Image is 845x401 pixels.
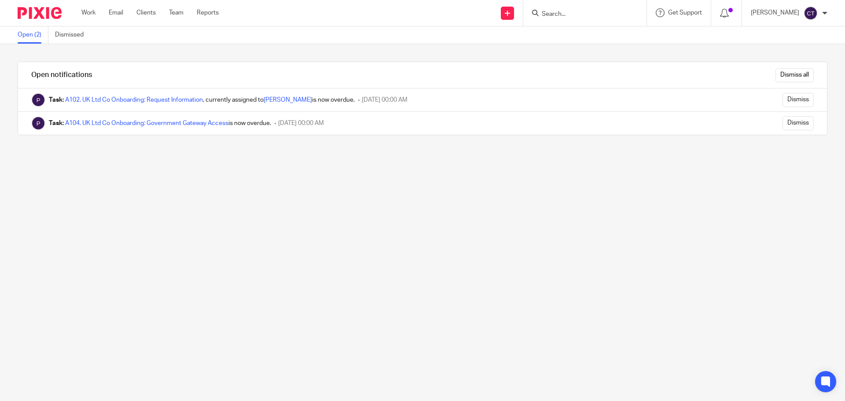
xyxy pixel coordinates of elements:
[49,120,64,126] b: Task:
[49,119,271,128] div: is now overdue.
[136,8,156,17] a: Clients
[278,120,324,126] span: [DATE] 00:00 AM
[541,11,620,18] input: Search
[31,70,92,80] h1: Open notifications
[81,8,96,17] a: Work
[18,7,62,19] img: Pixie
[668,10,702,16] span: Get Support
[775,68,814,82] input: Dismiss all
[31,116,45,130] img: Pixie
[18,26,48,44] a: Open (2)
[264,97,312,103] a: [PERSON_NAME]
[31,93,45,107] img: Pixie
[804,6,818,20] img: svg%3E
[783,93,814,107] input: Dismiss
[783,116,814,130] input: Dismiss
[109,8,123,17] a: Email
[751,8,799,17] p: [PERSON_NAME]
[169,8,184,17] a: Team
[65,97,203,103] a: A102. UK Ltd Co Onboarding: Request Information
[197,8,219,17] a: Reports
[49,97,64,103] b: Task:
[49,96,355,104] div: , currently assigned to is now overdue.
[362,97,408,103] span: [DATE] 00:00 AM
[65,120,228,126] a: A104. UK Ltd Co Onboarding: Government Gateway Access
[55,26,90,44] a: Dismissed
